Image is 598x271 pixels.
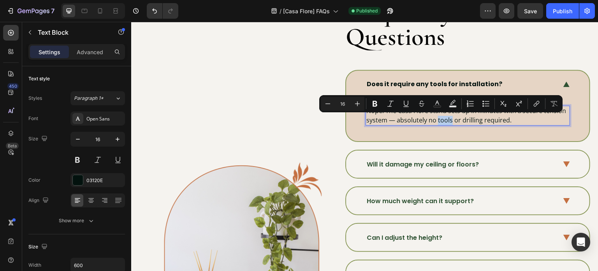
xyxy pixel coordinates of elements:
[7,83,19,89] div: 450
[28,115,38,122] div: Font
[236,175,343,184] p: How much weight can it support?
[147,3,178,19] div: Undo/Redo
[28,95,42,102] div: Styles
[234,57,372,68] div: Rich Text Editor. Editing area: main
[356,7,378,14] span: Published
[572,233,590,252] div: Open Intercom Messenger
[28,134,49,144] div: Size
[234,247,305,259] div: Rich Text Editor. Editing area: main
[28,177,40,184] div: Color
[86,177,123,184] div: 03120E
[3,3,58,19] button: 7
[517,3,543,19] button: Save
[39,48,60,56] p: Settings
[70,91,125,105] button: Paragraph 1*
[236,138,348,147] p: Will it damage my ceiling or floors?
[234,174,344,185] div: Rich Text Editor. Editing area: main
[131,22,598,271] iframe: Design area
[234,210,312,222] div: Rich Text Editor. Editing area: main
[236,211,311,221] p: Can I adjust the height?
[234,84,439,104] div: Rich Text Editor. Editing area: main
[77,48,103,56] p: Advanced
[28,262,41,269] div: Width
[235,85,438,103] p: Nope! The Casa Floré stand sets up in minutes with a secure tension system — absolutely no tools ...
[283,7,330,15] span: [Casa Flore] FAQs
[319,95,563,112] div: Editor contextual toolbar
[280,7,281,15] span: /
[524,8,537,14] span: Save
[28,242,49,252] div: Size
[236,248,304,257] p: Is it pet or child safe?
[86,115,123,122] div: Open Sans
[236,58,371,67] strong: Does it require any tools for installation?
[546,3,579,19] button: Publish
[28,75,50,82] div: Text style
[234,137,349,149] div: Rich Text Editor. Editing area: main
[28,214,125,228] button: Show more
[59,217,95,225] div: Show more
[553,7,572,15] div: Publish
[38,28,104,37] p: Text Block
[74,95,104,102] span: Paragraph 1*
[28,195,50,206] div: Align
[6,143,19,149] div: Beta
[51,6,55,16] p: 7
